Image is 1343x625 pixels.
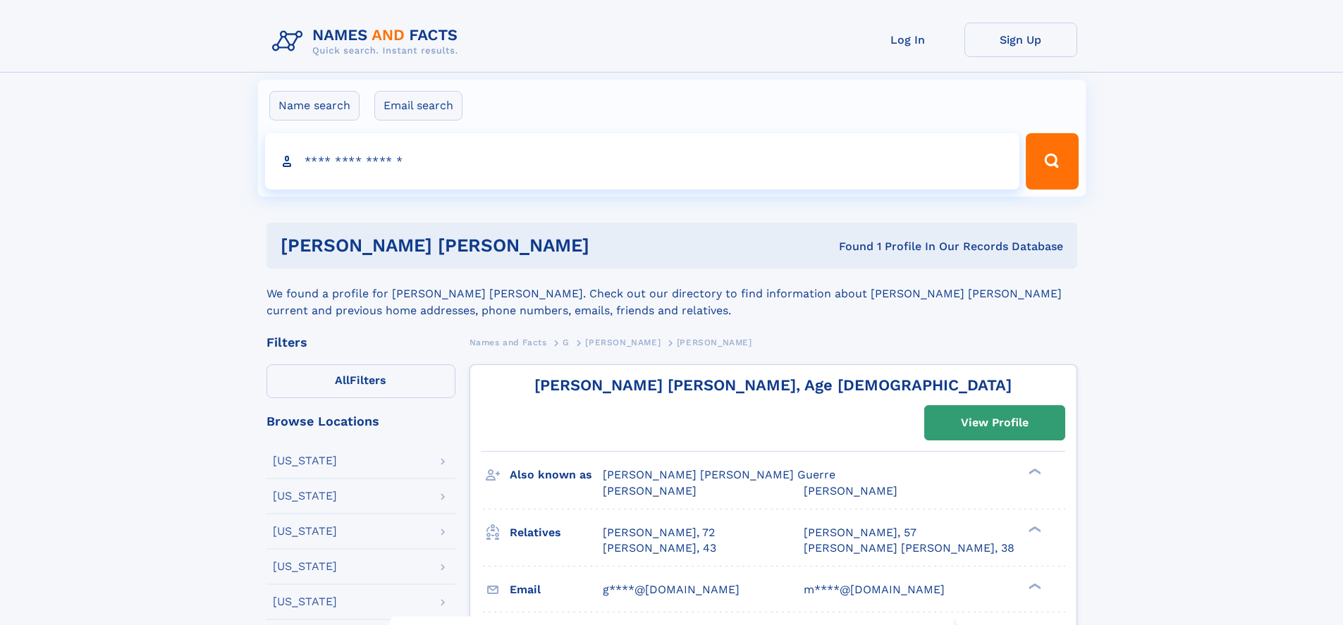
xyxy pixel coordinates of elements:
label: Name search [269,91,360,120]
h3: Also known as [510,463,603,487]
div: [US_STATE] [273,455,337,466]
a: Sign Up [964,23,1077,57]
a: [PERSON_NAME], 43 [603,540,716,556]
div: [US_STATE] [273,526,337,537]
a: View Profile [925,406,1065,440]
span: G [563,338,570,347]
div: ❯ [1025,581,1042,590]
div: ❯ [1025,524,1042,533]
span: [PERSON_NAME] [603,484,697,497]
a: [PERSON_NAME], 72 [603,525,715,540]
div: [US_STATE] [273,561,337,572]
a: Names and Facts [470,333,547,351]
div: ❯ [1025,467,1042,476]
div: Found 1 Profile In Our Records Database [714,239,1063,254]
a: [PERSON_NAME], 57 [804,525,916,540]
div: [US_STATE] [273,490,337,502]
button: Search Button [1026,133,1078,190]
a: G [563,333,570,351]
a: [PERSON_NAME] [PERSON_NAME], Age [DEMOGRAPHIC_DATA] [534,376,1012,394]
div: Filters [266,336,455,349]
h3: Relatives [510,521,603,545]
span: [PERSON_NAME] [677,338,752,347]
div: [US_STATE] [273,596,337,607]
span: [PERSON_NAME] [585,338,661,347]
h3: Email [510,578,603,602]
input: search input [265,133,1020,190]
a: [PERSON_NAME] [PERSON_NAME], 38 [804,540,1014,556]
label: Filters [266,364,455,398]
span: All [335,373,350,387]
a: Log In [852,23,964,57]
div: We found a profile for [PERSON_NAME] [PERSON_NAME]. Check out our directory to find information a... [266,268,1077,319]
div: Browse Locations [266,415,455,428]
span: [PERSON_NAME] [804,484,897,497]
label: Email search [374,91,462,120]
span: [PERSON_NAME] [PERSON_NAME] Guerre [603,468,835,481]
a: [PERSON_NAME] [585,333,661,351]
div: View Profile [961,407,1029,439]
img: Logo Names and Facts [266,23,470,61]
h1: [PERSON_NAME] [PERSON_NAME] [281,237,714,254]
